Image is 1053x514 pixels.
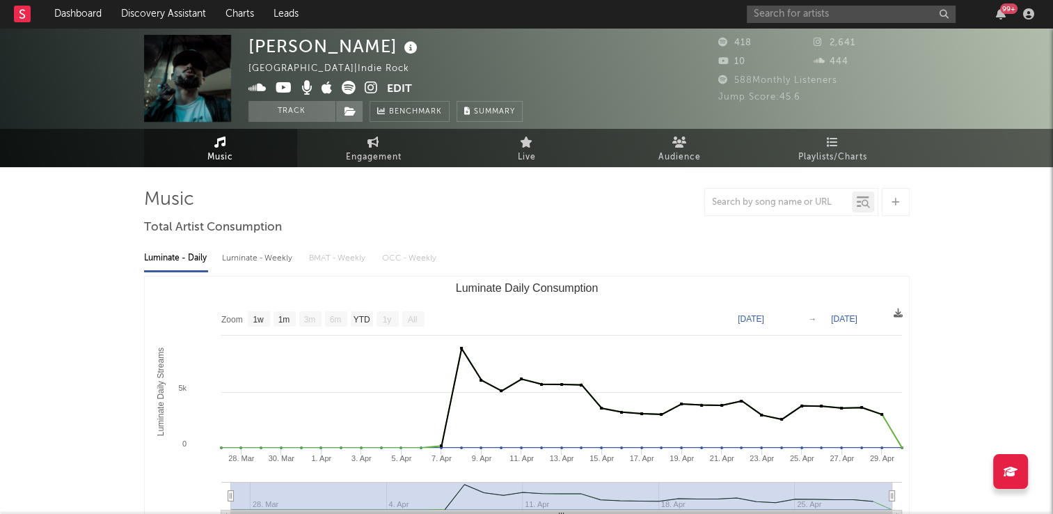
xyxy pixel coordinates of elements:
[346,149,402,166] span: Engagement
[518,149,536,166] span: Live
[718,76,837,85] span: 588 Monthly Listeners
[709,454,734,462] text: 21. Apr
[603,129,757,167] a: Audience
[178,384,187,392] text: 5k
[228,454,255,462] text: 28. Mar
[718,38,752,47] span: 418
[471,454,491,462] text: 9. Apr
[248,101,335,122] button: Track
[455,282,598,294] text: Luminate Daily Consumption
[789,454,814,462] text: 25. Apr
[549,454,573,462] text: 13. Apr
[747,6,956,23] input: Search for artists
[407,315,416,325] text: All
[382,315,391,325] text: 1y
[144,219,282,236] span: Total Artist Consumption
[718,57,745,66] span: 10
[432,454,452,462] text: 7. Apr
[389,104,442,120] span: Benchmark
[278,315,290,325] text: 1m
[370,101,450,122] a: Benchmark
[248,35,421,58] div: [PERSON_NAME]
[182,439,186,448] text: 0
[329,315,341,325] text: 6m
[869,454,894,462] text: 29. Apr
[1000,3,1018,14] div: 99 +
[207,149,233,166] span: Music
[353,315,370,325] text: YTD
[738,314,764,324] text: [DATE]
[457,101,523,122] button: Summary
[757,129,910,167] a: Playlists/Charts
[268,454,294,462] text: 30. Mar
[222,247,295,270] div: Luminate - Weekly
[248,61,425,77] div: [GEOGRAPHIC_DATA] | Indie Rock
[253,315,264,325] text: 1w
[303,315,315,325] text: 3m
[814,38,855,47] span: 2,641
[589,454,614,462] text: 15. Apr
[750,454,774,462] text: 23. Apr
[450,129,603,167] a: Live
[705,197,852,208] input: Search by song name or URL
[144,129,297,167] a: Music
[509,454,534,462] text: 11. Apr
[670,454,694,462] text: 19. Apr
[718,93,800,102] span: Jump Score: 45.6
[798,149,867,166] span: Playlists/Charts
[996,8,1006,20] button: 99+
[808,314,816,324] text: →
[830,454,854,462] text: 27. Apr
[629,454,654,462] text: 17. Apr
[658,149,701,166] span: Audience
[814,57,848,66] span: 444
[831,314,857,324] text: [DATE]
[297,129,450,167] a: Engagement
[144,247,208,270] div: Luminate - Daily
[387,81,412,98] button: Edit
[155,348,165,436] text: Luminate Daily Streams
[221,315,243,325] text: Zoom
[311,454,331,462] text: 1. Apr
[351,454,371,462] text: 3. Apr
[474,108,515,116] span: Summary
[391,454,411,462] text: 5. Apr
